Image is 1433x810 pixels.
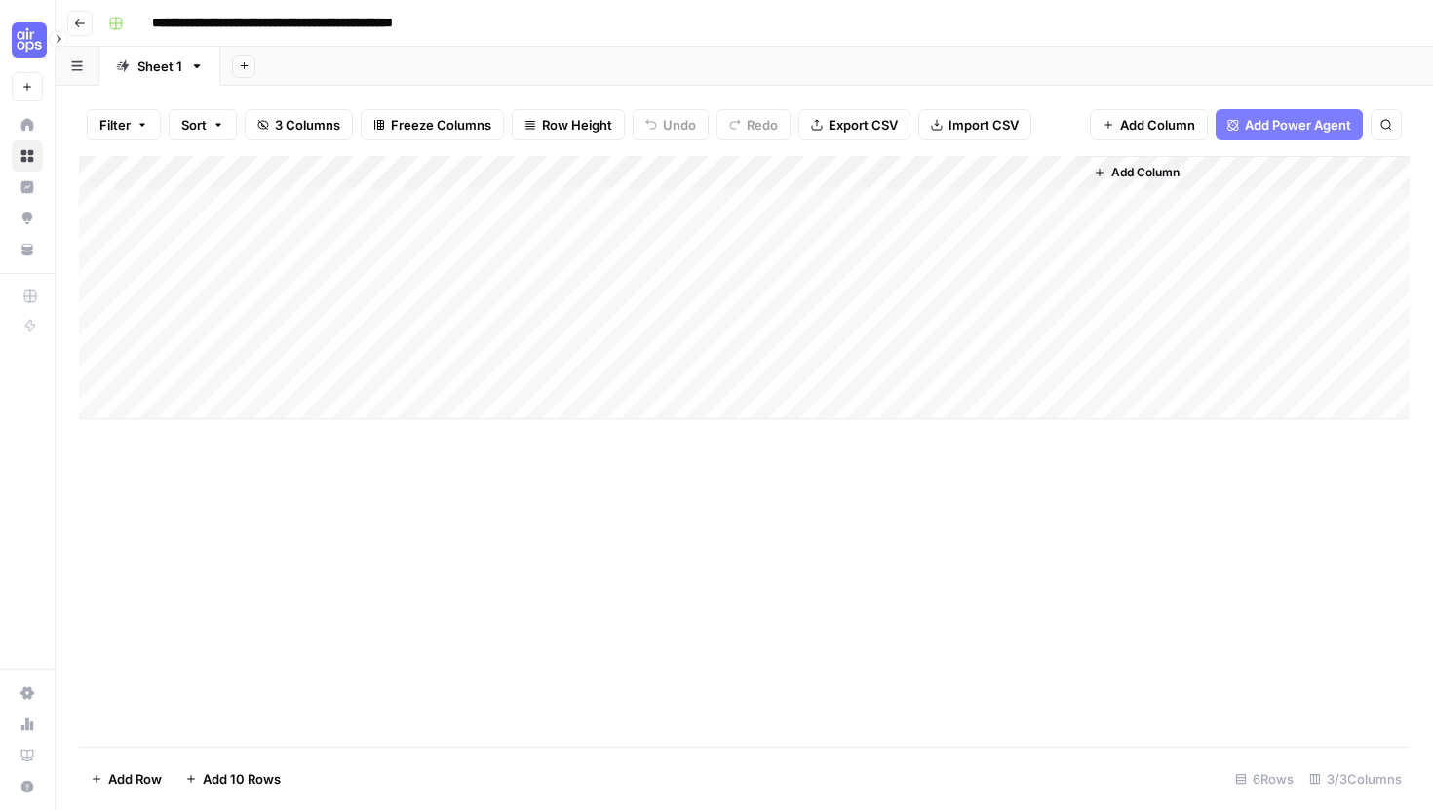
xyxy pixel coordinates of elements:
button: Add Column [1086,160,1187,185]
button: 3 Columns [245,109,353,140]
span: Undo [663,115,696,135]
a: Your Data [12,234,43,265]
a: Sheet 1 [99,47,220,86]
span: Add Column [1111,164,1180,181]
a: Browse [12,140,43,172]
button: Export CSV [798,109,910,140]
button: Undo [633,109,709,140]
button: Add Row [79,763,174,794]
div: 6 Rows [1227,763,1301,794]
a: Insights [12,172,43,203]
a: Home [12,109,43,140]
button: Add Power Agent [1216,109,1363,140]
span: Filter [99,115,131,135]
button: Filter [87,109,161,140]
a: Settings [12,677,43,709]
button: Import CSV [918,109,1031,140]
span: Add Power Agent [1245,115,1351,135]
button: Add 10 Rows [174,763,292,794]
div: Sheet 1 [137,57,182,76]
a: Opportunities [12,203,43,234]
span: Freeze Columns [391,115,491,135]
button: Redo [716,109,791,140]
button: Workspace: September Cohort [12,16,43,64]
span: Sort [181,115,207,135]
span: Add 10 Rows [203,769,281,789]
button: Row Height [512,109,625,140]
a: Learning Hub [12,740,43,771]
span: Add Column [1120,115,1195,135]
span: Import CSV [949,115,1019,135]
a: Usage [12,709,43,740]
span: 3 Columns [275,115,340,135]
button: Freeze Columns [361,109,504,140]
span: Redo [747,115,778,135]
div: 3/3 Columns [1301,763,1410,794]
button: Help + Support [12,771,43,802]
button: Sort [169,109,237,140]
span: Export CSV [829,115,898,135]
span: Row Height [542,115,612,135]
span: Add Row [108,769,162,789]
img: September Cohort Logo [12,22,47,58]
button: Add Column [1090,109,1208,140]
